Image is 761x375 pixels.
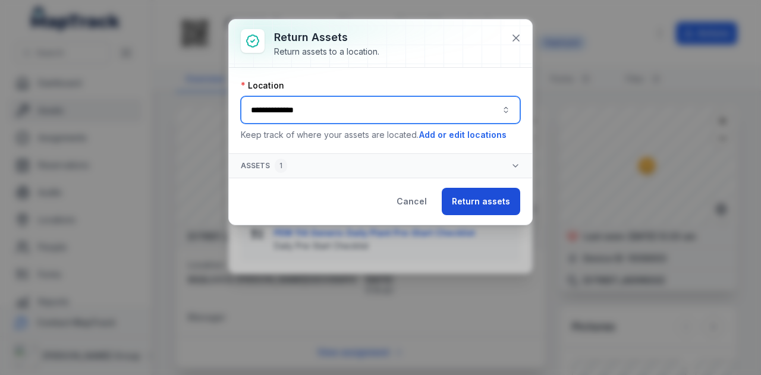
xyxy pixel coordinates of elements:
div: 1 [275,159,287,173]
label: Location [241,80,284,92]
span: Assets [241,159,287,173]
button: Assets1 [229,154,532,178]
div: Return assets to a location. [274,46,379,58]
button: Return assets [442,188,520,215]
button: Cancel [386,188,437,215]
p: Keep track of where your assets are located. [241,128,520,141]
h3: Return assets [274,29,379,46]
button: Add or edit locations [419,128,507,141]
